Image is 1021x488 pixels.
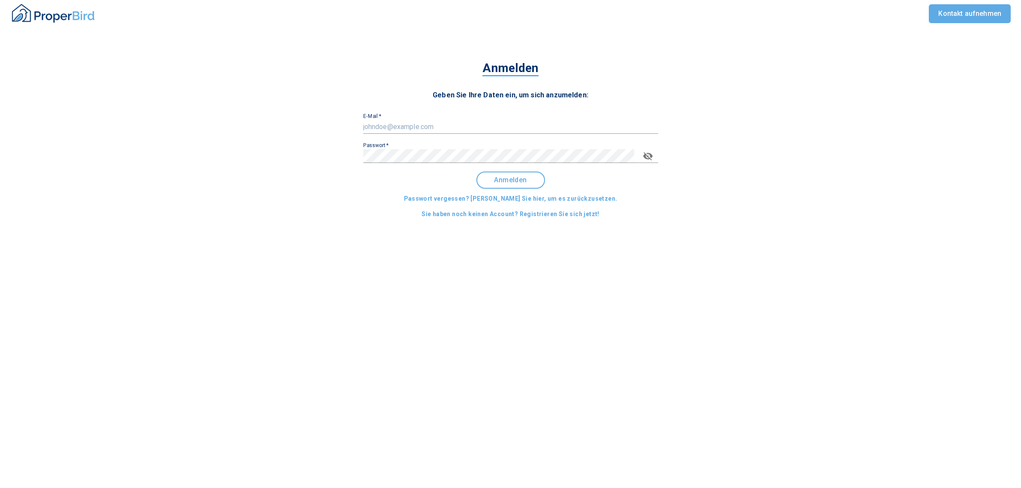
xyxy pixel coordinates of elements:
[363,114,381,119] label: E-Mail
[929,4,1011,23] a: Kontakt aufnehmen
[404,193,617,204] span: Passwort vergessen? [PERSON_NAME] Sie hier, um es zurückzusetzen.
[10,3,96,24] img: ProperBird Logo and Home Button
[363,143,389,148] label: Passwort
[476,172,545,189] button: Anmelden
[401,191,621,207] button: Passwort vergessen? [PERSON_NAME] Sie hier, um es zurückzusetzen.
[482,61,538,76] span: Anmelden
[433,91,588,99] span: Geben Sie Ihre Daten ein, um sich anzumelden:
[484,176,537,184] span: Anmelden
[638,146,658,166] button: toggle password visibility
[422,209,599,220] span: Sie haben noch keinen Account? Registrieren Sie sich jetzt!
[10,0,96,27] button: ProperBird Logo and Home Button
[418,206,603,222] button: Sie haben noch keinen Account? Registrieren Sie sich jetzt!
[363,120,658,134] input: johndoe@example.com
